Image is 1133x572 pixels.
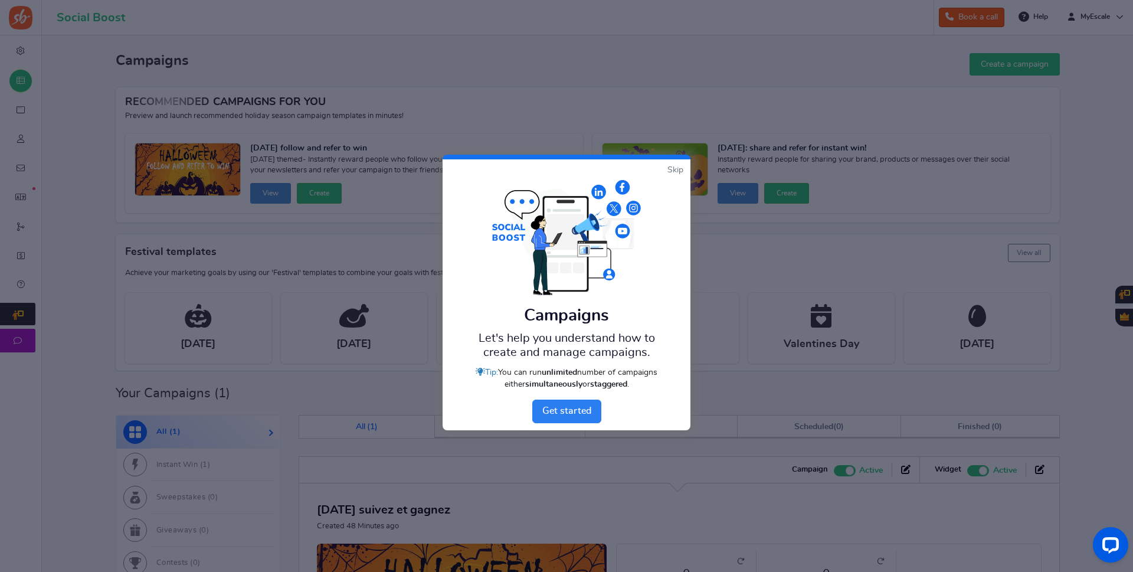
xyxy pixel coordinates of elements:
[469,367,664,390] div: Tip:
[1083,522,1133,572] iframe: LiveChat chat widget
[525,380,582,388] strong: simultaneously
[667,164,683,176] a: Skip
[498,368,657,388] span: You can run number of campaigns either or .
[469,331,664,359] p: Let's help you understand how to create and manage campaigns.
[469,306,664,325] h5: Campaigns
[590,380,627,388] strong: staggered
[532,400,601,423] a: Next
[542,368,577,377] strong: unlimited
